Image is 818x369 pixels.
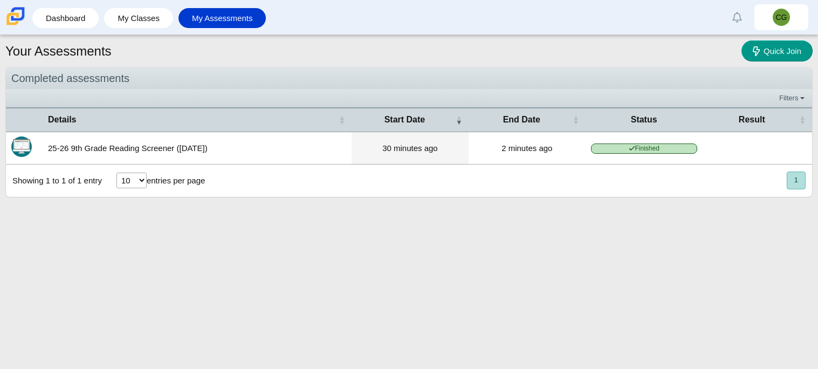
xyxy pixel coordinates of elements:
[6,67,812,90] div: Completed assessments
[4,20,27,29] a: Carmen School of Science & Technology
[109,8,168,28] a: My Classes
[11,136,32,157] img: Itembank
[799,108,806,131] span: Result : Activate to sort
[38,8,93,28] a: Dashboard
[456,108,462,131] span: Start Date : Activate to remove sorting
[631,115,657,124] span: Status
[776,13,787,21] span: CG
[501,143,552,153] time: Aug 21, 2025 at 12:17 PM
[725,5,749,29] a: Alerts
[384,115,425,124] span: Start Date
[339,108,345,131] span: Details : Activate to sort
[43,132,352,165] td: 25-26 9th Grade Reading Screener ([DATE])
[776,93,809,104] a: Filters
[503,115,540,124] span: End Date
[754,4,808,30] a: CG
[573,108,579,131] span: End Date : Activate to sort
[591,143,697,154] span: Finished
[382,143,438,153] time: Aug 21, 2025 at 11:49 AM
[787,172,806,189] button: 1
[786,172,806,189] nav: pagination
[764,46,801,56] span: Quick Join
[5,42,112,60] h1: Your Assessments
[4,5,27,28] img: Carmen School of Science & Technology
[739,115,765,124] span: Result
[147,176,205,185] label: entries per page
[6,165,102,197] div: Showing 1 to 1 of 1 entry
[184,8,261,28] a: My Assessments
[741,40,813,61] a: Quick Join
[48,115,76,124] span: Details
